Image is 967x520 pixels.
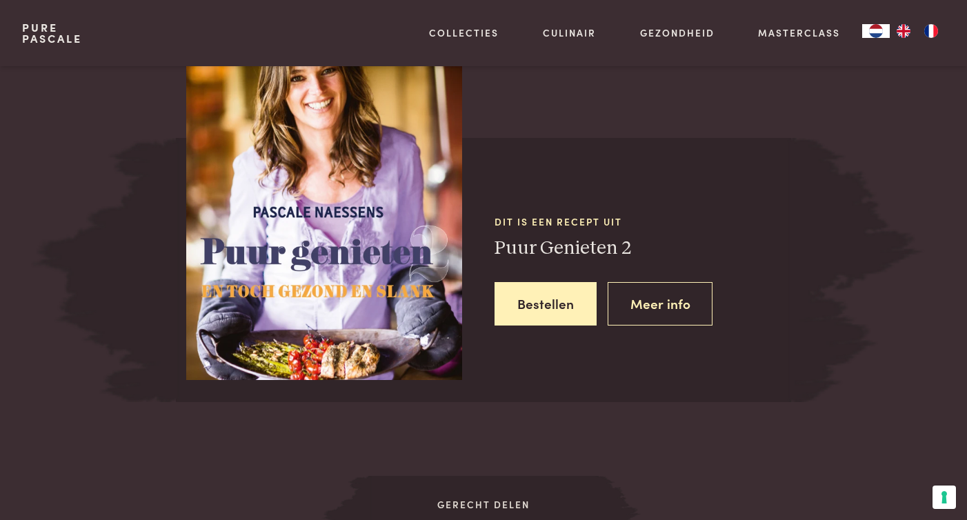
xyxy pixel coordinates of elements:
a: NL [862,24,890,38]
ul: Language list [890,24,945,38]
a: Meer info [608,282,713,326]
a: Collecties [429,26,499,40]
button: Uw voorkeuren voor toestemming voor trackingtechnologieën [933,486,956,509]
a: PurePascale [22,22,82,44]
span: Gerecht delen [368,497,599,512]
a: Masterclass [758,26,840,40]
a: Bestellen [495,282,597,326]
a: EN [890,24,917,38]
span: Dit is een recept uit [495,214,791,229]
aside: Language selected: Nederlands [862,24,945,38]
a: Culinair [543,26,596,40]
div: Language [862,24,890,38]
h3: Puur Genieten 2 [495,237,791,261]
a: Gezondheid [640,26,715,40]
a: FR [917,24,945,38]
